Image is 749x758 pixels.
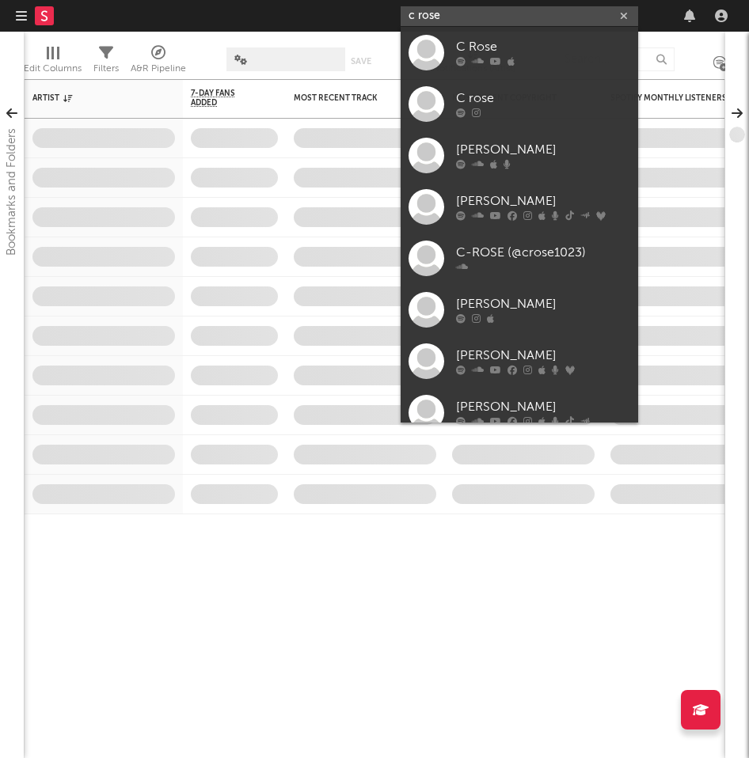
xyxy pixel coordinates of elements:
[456,38,630,57] div: C Rose
[401,335,638,387] a: [PERSON_NAME]
[610,93,729,103] div: Spotify Monthly Listeners
[401,130,638,181] a: [PERSON_NAME]
[456,295,630,314] div: [PERSON_NAME]
[401,284,638,335] a: [PERSON_NAME]
[131,40,186,85] div: A&R Pipeline
[24,59,82,78] div: Edit Columns
[191,89,254,108] span: 7-Day Fans Added
[2,128,21,256] div: Bookmarks and Folders
[456,347,630,366] div: [PERSON_NAME]
[401,181,638,233] a: [PERSON_NAME]
[401,6,638,26] input: Search for artists
[131,59,186,78] div: A&R Pipeline
[456,89,630,108] div: C rose
[401,387,638,438] a: [PERSON_NAME]
[456,244,630,263] div: C-ROSE (@crose1023)
[24,40,82,85] div: Edit Columns
[401,27,638,78] a: C Rose
[32,93,151,103] div: Artist
[93,59,119,78] div: Filters
[351,57,371,66] button: Save
[456,141,630,160] div: [PERSON_NAME]
[294,93,413,103] div: Most Recent Track
[93,40,119,85] div: Filters
[401,233,638,284] a: C-ROSE (@crose1023)
[401,78,638,130] a: C rose
[456,192,630,211] div: [PERSON_NAME]
[456,398,630,417] div: [PERSON_NAME]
